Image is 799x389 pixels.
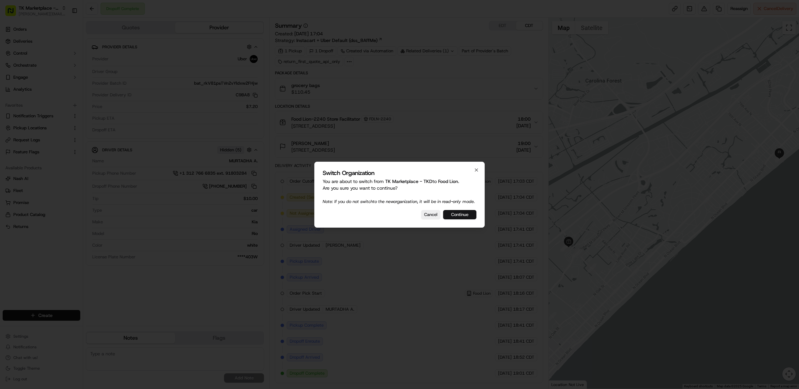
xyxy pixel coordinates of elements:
button: Cancel [421,210,440,219]
p: You are about to switch from to . Are you sure you want to continue? [323,178,476,205]
span: Note: If you do not switch to the new organization, it will be in read-only mode. [323,199,475,204]
span: Pylon [66,23,81,28]
h2: Switch Organization [323,170,476,176]
button: Continue [443,210,476,219]
span: Food Lion [438,178,458,184]
span: TK Marketplace - TKD [385,178,432,184]
a: Powered byPylon [47,23,81,28]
